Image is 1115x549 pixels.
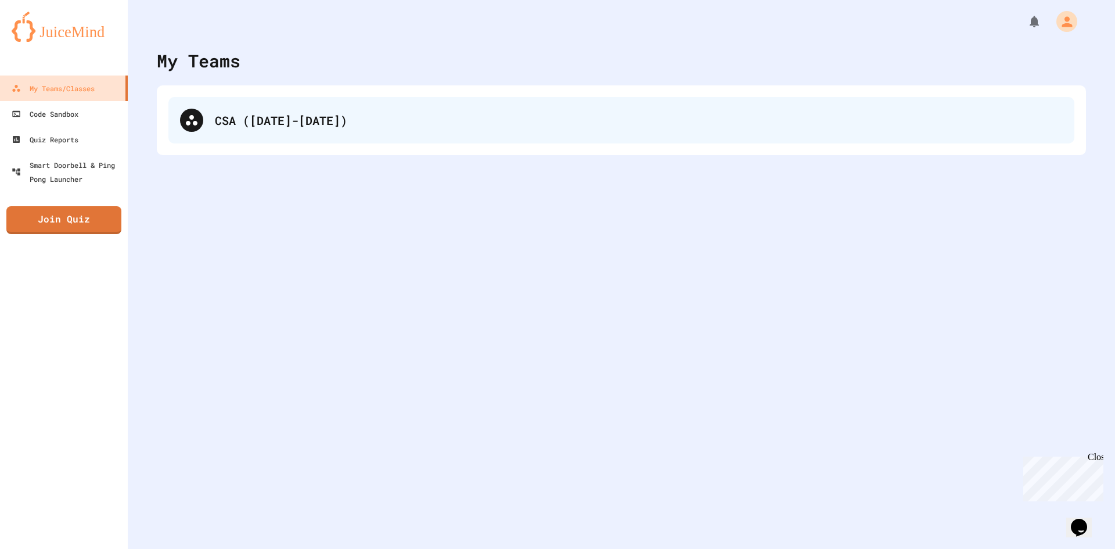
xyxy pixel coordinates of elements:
div: My Notifications [1006,12,1044,31]
div: CSA ([DATE]-[DATE]) [168,97,1074,143]
div: Smart Doorbell & Ping Pong Launcher [12,158,123,186]
div: Chat with us now!Close [5,5,80,74]
div: My Teams [157,48,240,74]
div: My Account [1044,8,1080,35]
img: logo-orange.svg [12,12,116,42]
iframe: chat widget [1019,452,1103,501]
div: Code Sandbox [12,107,78,121]
a: Join Quiz [6,206,121,234]
div: My Teams/Classes [12,81,95,95]
div: Quiz Reports [12,132,78,146]
div: CSA ([DATE]-[DATE]) [215,112,1063,129]
iframe: chat widget [1066,503,1103,537]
